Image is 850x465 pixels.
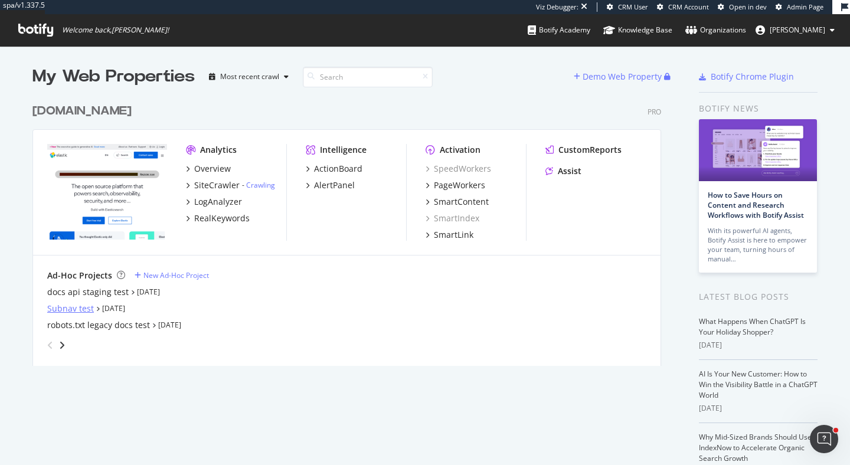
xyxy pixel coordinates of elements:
a: SmartContent [426,196,489,208]
a: AlertPanel [306,179,355,191]
div: angle-right [58,339,66,351]
a: SpeedWorkers [426,163,491,175]
a: Organizations [685,14,746,46]
img: How to Save Hours on Content and Research Workflows with Botify Assist [699,119,817,181]
div: Botify Chrome Plugin [711,71,794,83]
div: Viz Debugger: [536,2,578,12]
a: Why Mid-Sized Brands Should Use IndexNow to Accelerate Organic Search Growth [699,432,812,463]
div: Knowledge Base [603,24,672,36]
div: My Web Properties [32,65,195,89]
a: SmartIndex [426,212,479,224]
div: Overview [194,163,231,175]
div: Demo Web Property [583,71,662,83]
div: Pro [648,107,661,117]
button: Demo Web Property [574,67,664,86]
a: Demo Web Property [574,71,664,81]
div: angle-left [42,336,58,355]
a: robots.txt legacy docs test [47,319,150,331]
input: Search [303,67,433,87]
a: CRM Account [657,2,709,12]
a: Subnav test [47,303,94,315]
a: SiteCrawler- Crawling [186,179,275,191]
div: ActionBoard [314,163,362,175]
div: Activation [440,144,480,156]
div: Latest Blog Posts [699,290,818,303]
a: Crawling [246,180,275,190]
div: CustomReports [558,144,622,156]
a: AI Is Your New Customer: How to Win the Visibility Battle in a ChatGPT World [699,369,818,400]
div: SmartLink [434,229,473,241]
div: Botify news [699,102,818,115]
a: SmartLink [426,229,473,241]
button: Most recent crawl [204,67,293,86]
div: - [242,180,275,190]
div: With its powerful AI agents, Botify Assist is here to empower your team, turning hours of manual… [708,226,808,264]
a: [DATE] [137,287,160,297]
div: [DOMAIN_NAME] [32,103,132,120]
span: CRM User [618,2,648,11]
div: PageWorkers [434,179,485,191]
div: Botify Academy [528,24,590,36]
a: CustomReports [545,144,622,156]
div: [DATE] [699,340,818,351]
a: LogAnalyzer [186,196,242,208]
div: Intelligence [320,144,367,156]
div: Analytics [200,144,237,156]
a: Knowledge Base [603,14,672,46]
a: [DOMAIN_NAME] [32,103,136,120]
a: [DATE] [102,303,125,313]
div: grid [32,89,671,366]
a: RealKeywords [186,212,250,224]
a: PageWorkers [426,179,485,191]
span: adrianna [770,25,825,35]
a: Admin Page [776,2,823,12]
span: CRM Account [668,2,709,11]
div: SmartContent [434,196,489,208]
button: [PERSON_NAME] [746,21,844,40]
div: AlertPanel [314,179,355,191]
div: New Ad-Hoc Project [143,270,209,280]
a: Botify Academy [528,14,590,46]
a: What Happens When ChatGPT Is Your Holiday Shopper? [699,316,806,337]
div: LogAnalyzer [194,196,242,208]
a: [DATE] [158,320,181,330]
img: elastic.co [47,144,167,240]
a: New Ad-Hoc Project [135,270,209,280]
div: SiteCrawler [194,179,240,191]
a: Assist [545,165,581,177]
span: Admin Page [787,2,823,11]
a: docs api staging test [47,286,129,298]
div: Organizations [685,24,746,36]
span: Welcome back, [PERSON_NAME] ! [62,25,169,35]
div: RealKeywords [194,212,250,224]
a: ActionBoard [306,163,362,175]
a: Botify Chrome Plugin [699,71,794,83]
a: CRM User [607,2,648,12]
a: Open in dev [718,2,767,12]
iframe: Intercom live chat [810,425,838,453]
div: Assist [558,165,581,177]
div: Ad-Hoc Projects [47,270,112,281]
a: How to Save Hours on Content and Research Workflows with Botify Assist [708,190,804,220]
span: Open in dev [729,2,767,11]
div: Most recent crawl [220,73,279,80]
div: [DATE] [699,403,818,414]
a: Overview [186,163,231,175]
